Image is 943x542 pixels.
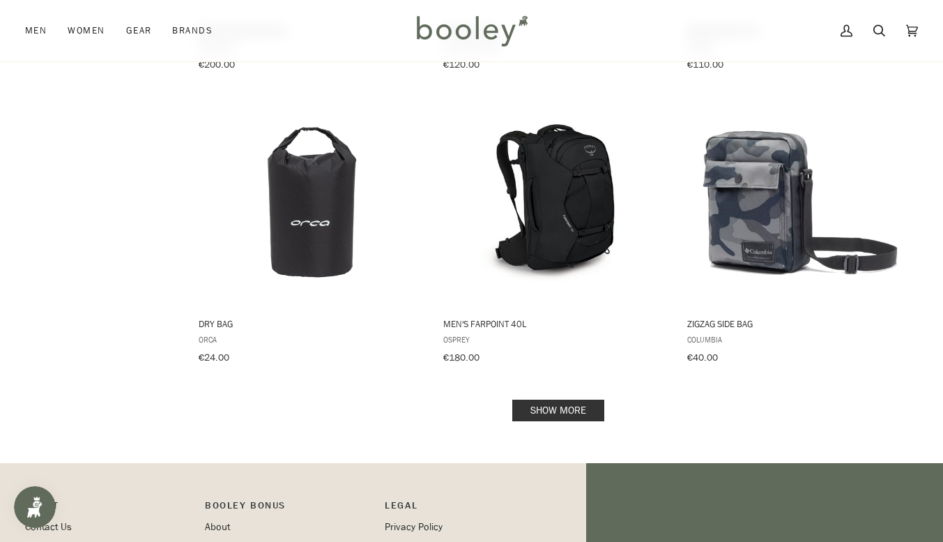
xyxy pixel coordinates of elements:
[199,317,424,330] span: Dry Bag
[411,10,532,51] img: Booley
[441,98,670,368] a: Men's Farpoint 40L
[68,24,105,38] span: Women
[197,98,426,368] a: Dry Bag
[443,333,668,345] span: Osprey
[687,317,912,330] span: Zigzag Side Bag
[25,498,191,520] p: Pipeline_Footer Main
[687,58,723,71] span: €110.00
[687,333,912,345] span: Columbia
[512,400,604,421] a: Show more
[25,24,47,38] span: Men
[199,404,918,417] div: Pagination
[443,351,480,364] span: €180.00
[199,58,235,71] span: €200.00
[205,520,230,534] a: About
[451,98,660,307] img: Osprey Men's Farpoint 40L Black - Booley Galway
[696,98,905,307] img: Columbia Zigzag Side Bag Black Mod Camo - Booley Galway
[385,498,551,520] p: Pipeline_Footer Sub
[685,98,914,368] a: Zigzag Side Bag
[385,520,443,534] a: Privacy Policy
[443,58,480,71] span: €120.00
[14,486,56,528] iframe: Button to open loyalty program pop-up
[199,333,424,345] span: Orca
[126,24,152,38] span: Gear
[199,351,229,364] span: €24.00
[205,498,371,520] p: Booley Bonus
[207,98,416,307] img: Orca Dry Bag Black - Booley Galway
[443,317,668,330] span: Men's Farpoint 40L
[172,24,213,38] span: Brands
[687,351,718,364] span: €40.00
